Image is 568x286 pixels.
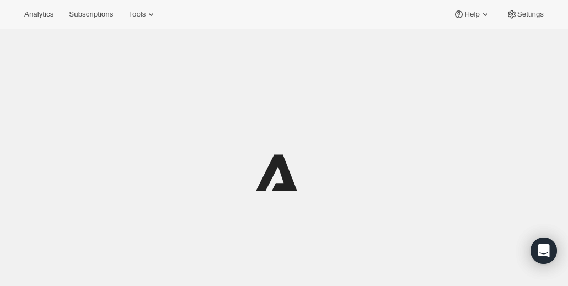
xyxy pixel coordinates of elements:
button: Tools [122,7,163,22]
button: Settings [500,7,550,22]
span: Tools [128,10,146,19]
button: Help [447,7,497,22]
div: Open Intercom Messenger [531,238,557,264]
span: Help [464,10,479,19]
button: Subscriptions [62,7,120,22]
span: Subscriptions [69,10,113,19]
span: Analytics [24,10,53,19]
button: Analytics [18,7,60,22]
span: Settings [517,10,544,19]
